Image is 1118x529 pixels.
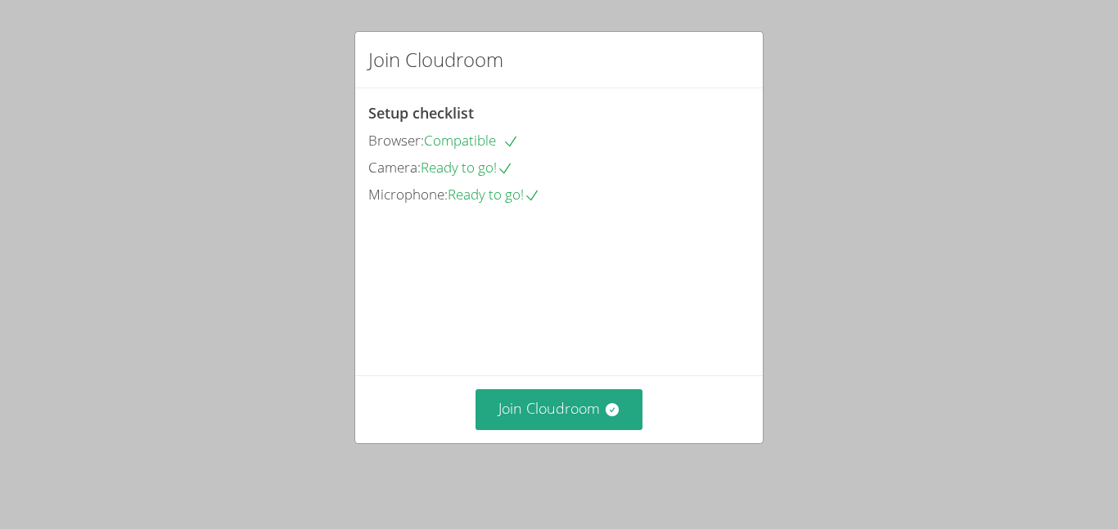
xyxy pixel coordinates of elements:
[368,131,424,150] span: Browser:
[368,185,448,204] span: Microphone:
[421,158,513,177] span: Ready to go!
[448,185,540,204] span: Ready to go!
[368,158,421,177] span: Camera:
[424,131,519,150] span: Compatible
[476,389,643,429] button: Join Cloudroom
[368,45,503,74] h2: Join Cloudroom
[368,103,474,123] span: Setup checklist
